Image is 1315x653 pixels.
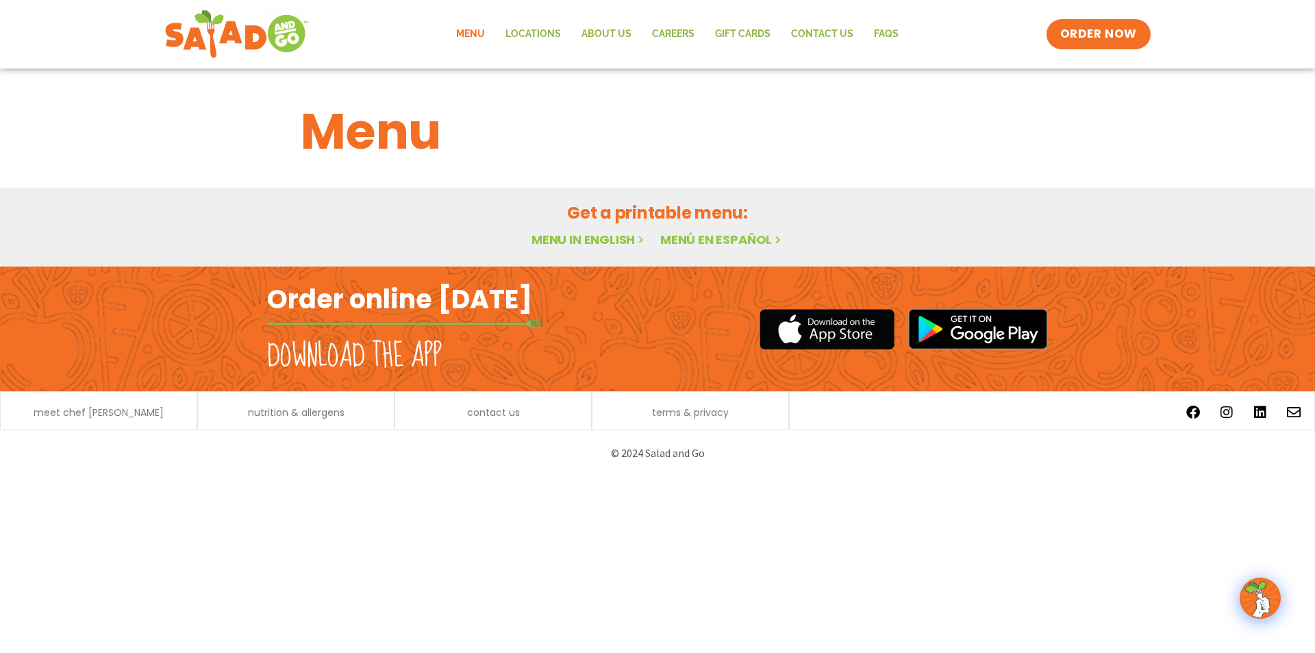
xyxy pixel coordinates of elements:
a: Menu in English [531,231,647,248]
nav: Menu [446,19,909,50]
a: ORDER NOW [1047,19,1151,49]
a: Contact Us [781,19,864,50]
a: Locations [495,19,571,50]
a: terms & privacy [652,408,729,417]
h2: Order online [DATE] [267,282,532,316]
img: google_play [908,308,1048,349]
a: Careers [642,19,705,50]
a: FAQs [864,19,909,50]
a: nutrition & allergens [248,408,345,417]
p: © 2024 Salad and Go [274,444,1041,463]
h2: Get a printable menu: [301,201,1014,225]
h2: Download the app [267,337,442,375]
a: Menú en español [660,231,784,248]
a: Menu [446,19,495,50]
a: GIFT CARDS [705,19,781,50]
a: meet chef [PERSON_NAME] [34,408,164,417]
img: wpChatIcon [1241,579,1279,617]
a: About Us [571,19,642,50]
img: fork [267,320,541,328]
img: new-SAG-logo-768×292 [164,7,309,62]
h1: Menu [301,95,1014,169]
img: appstore [760,307,894,352]
a: contact us [467,408,520,417]
span: ORDER NOW [1060,26,1137,42]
